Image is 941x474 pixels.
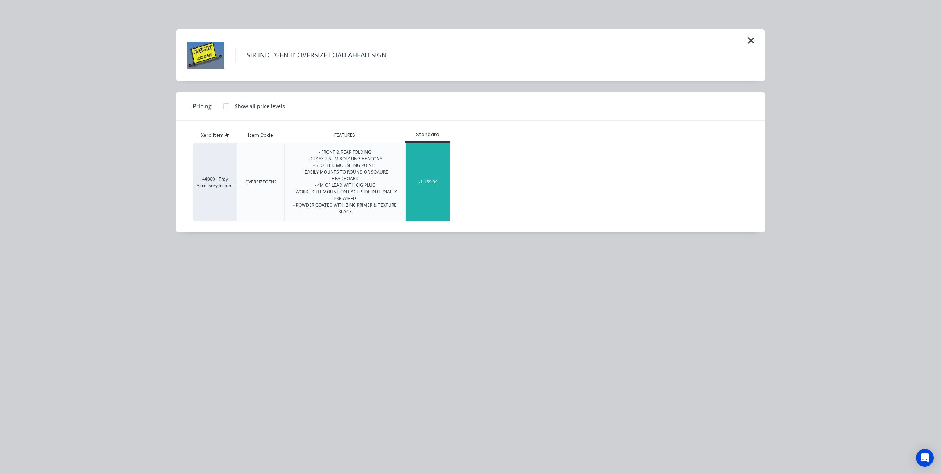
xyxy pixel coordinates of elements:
[235,102,285,110] div: Show all price levels
[193,128,237,143] div: Xero Item #
[406,143,450,221] div: $1,159.09
[193,143,237,221] div: 44000 - Tray Accessory Income
[242,126,279,145] div: Item Code
[916,449,934,467] div: Open Intercom Messenger
[245,179,277,185] div: OVERSIZEGEN2
[290,149,400,215] div: - FRONT & REAR FOLDING - CLASS 1 SLIM ROTATING BEACONS - SLOTTED MOUNTING POINTS - EASILY MOUNTS ...
[329,126,361,145] div: FEATURES
[235,48,398,62] h4: SJR IND. 'GEN II' OVERSIZE LOAD AHEAD SIGN
[187,37,224,74] img: SJR IND. 'GEN II' OVERSIZE LOAD AHEAD SIGN
[405,131,450,138] div: Standard
[193,102,212,111] span: Pricing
